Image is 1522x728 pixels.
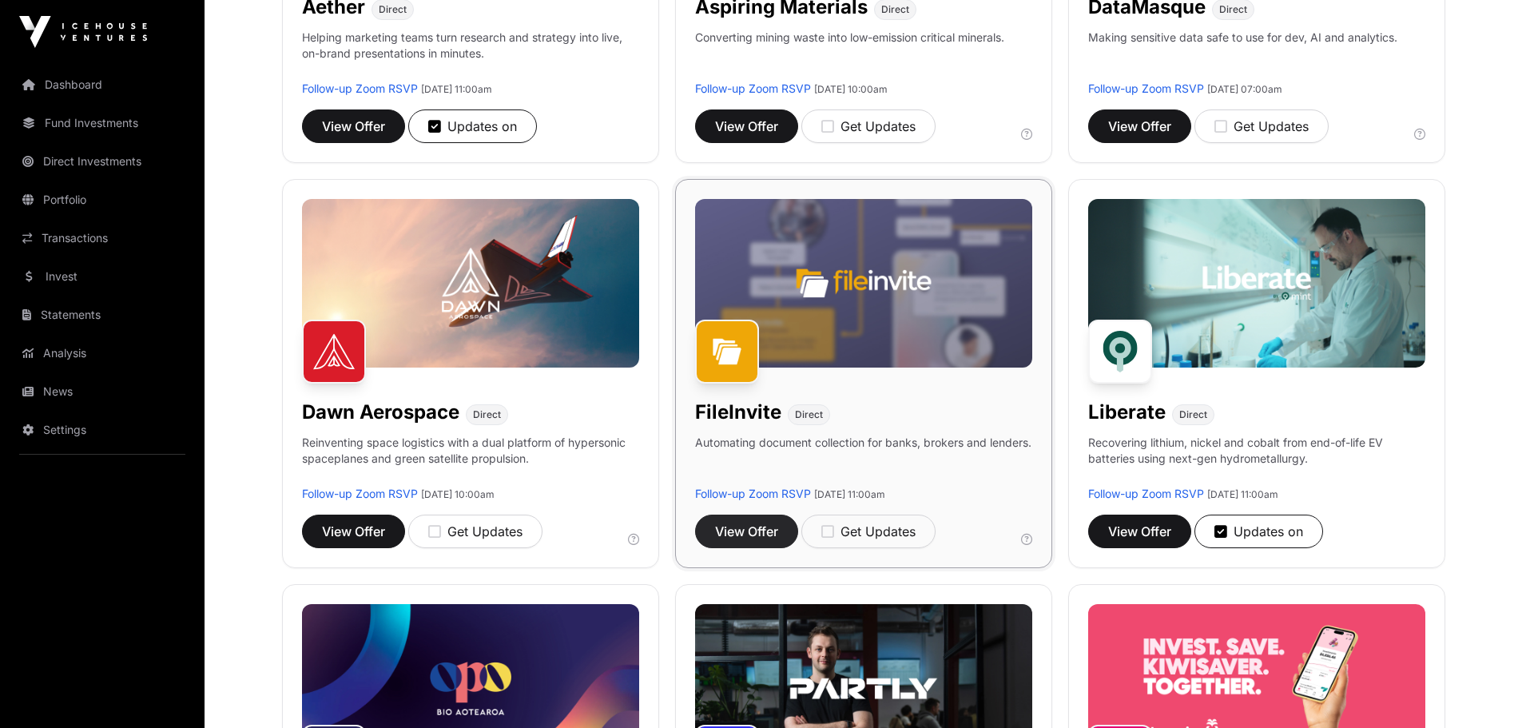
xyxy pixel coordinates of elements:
[421,83,492,95] span: [DATE] 11:00am
[801,515,936,548] button: Get Updates
[1207,83,1282,95] span: [DATE] 07:00am
[695,109,798,143] button: View Offer
[302,400,459,425] h1: Dawn Aerospace
[801,109,936,143] button: Get Updates
[695,199,1032,368] img: File-Invite-Banner.jpg
[1194,515,1323,548] button: Updates on
[1088,320,1152,384] img: Liberate
[821,117,916,136] div: Get Updates
[1214,522,1303,541] div: Updates on
[1442,651,1522,728] iframe: Chat Widget
[1088,400,1166,425] h1: Liberate
[1179,408,1207,421] span: Direct
[408,515,542,548] button: Get Updates
[322,522,385,541] span: View Offer
[695,435,1031,486] p: Automating document collection for banks, brokers and lenders.
[1219,3,1247,16] span: Direct
[19,16,147,48] img: Icehouse Ventures Logo
[322,117,385,136] span: View Offer
[428,522,523,541] div: Get Updates
[1088,435,1425,486] p: Recovering lithium, nickel and cobalt from end-of-life EV batteries using next-gen hydrometallurgy.
[473,408,501,421] span: Direct
[1088,109,1191,143] button: View Offer
[881,3,909,16] span: Direct
[821,522,916,541] div: Get Updates
[1207,488,1278,500] span: [DATE] 11:00am
[695,82,811,95] a: Follow-up Zoom RSVP
[695,400,781,425] h1: FileInvite
[1088,515,1191,548] button: View Offer
[695,320,759,384] img: FileInvite
[13,412,192,448] a: Settings
[1194,109,1329,143] button: Get Updates
[695,515,798,548] button: View Offer
[302,109,405,143] button: View Offer
[428,117,517,136] div: Updates on
[13,182,192,217] a: Portfolio
[302,82,418,95] a: Follow-up Zoom RSVP
[695,30,1004,81] p: Converting mining waste into low-emission critical minerals.
[13,374,192,409] a: News
[695,487,811,500] a: Follow-up Zoom RSVP
[13,144,192,179] a: Direct Investments
[1108,117,1171,136] span: View Offer
[13,297,192,332] a: Statements
[1214,117,1309,136] div: Get Updates
[13,105,192,141] a: Fund Investments
[1108,522,1171,541] span: View Offer
[795,408,823,421] span: Direct
[421,488,495,500] span: [DATE] 10:00am
[13,221,192,256] a: Transactions
[408,109,537,143] button: Updates on
[13,67,192,102] a: Dashboard
[13,336,192,371] a: Analysis
[715,117,778,136] span: View Offer
[1088,199,1425,368] img: Liberate-Banner.jpg
[302,515,405,548] button: View Offer
[302,435,639,486] p: Reinventing space logistics with a dual platform of hypersonic spaceplanes and green satellite pr...
[814,83,888,95] span: [DATE] 10:00am
[13,259,192,294] a: Invest
[1088,487,1204,500] a: Follow-up Zoom RSVP
[302,30,639,81] p: Helping marketing teams turn research and strategy into live, on-brand presentations in minutes.
[302,487,418,500] a: Follow-up Zoom RSVP
[379,3,407,16] span: Direct
[715,522,778,541] span: View Offer
[302,199,639,368] img: Dawn-Banner.jpg
[302,320,366,384] img: Dawn Aerospace
[814,488,885,500] span: [DATE] 11:00am
[1088,82,1204,95] a: Follow-up Zoom RSVP
[1088,30,1397,81] p: Making sensitive data safe to use for dev, AI and analytics.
